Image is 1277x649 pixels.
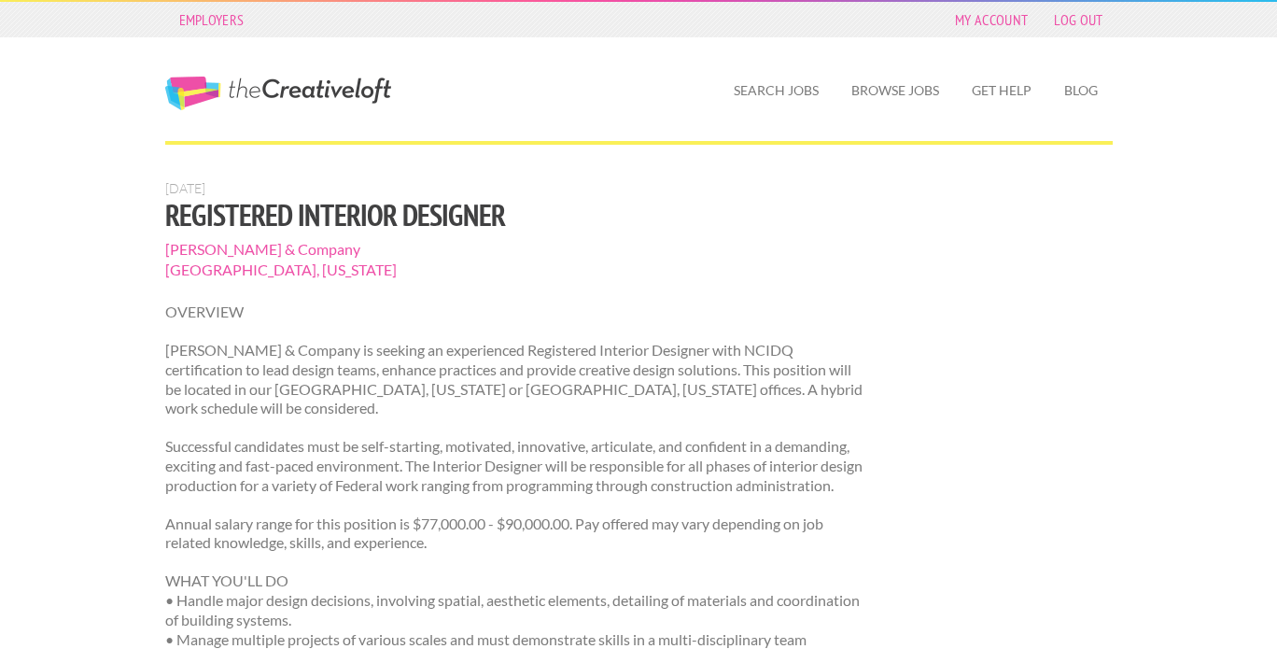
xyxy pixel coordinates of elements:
[1049,69,1113,112] a: Blog
[957,69,1046,112] a: Get Help
[165,437,868,495] p: Successful candidates must be self-starting, motivated, innovative, articulate, and confident in ...
[165,515,868,554] p: Annual salary range for this position is $77,000.00 - $90,000.00. Pay offered may vary depending ...
[170,7,254,33] a: Employers
[1045,7,1112,33] a: Log Out
[165,239,868,260] span: [PERSON_NAME] & Company
[719,69,834,112] a: Search Jobs
[165,260,868,280] span: [GEOGRAPHIC_DATA], [US_STATE]
[165,77,391,110] a: The Creative Loft
[946,7,1037,33] a: My Account
[165,341,868,418] p: [PERSON_NAME] & Company is seeking an experienced Registered Interior Designer with NCIDQ certifi...
[165,303,868,322] p: OVERVIEW
[836,69,954,112] a: Browse Jobs
[165,180,205,196] span: [DATE]
[165,198,868,232] h1: Registered Interior Designer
